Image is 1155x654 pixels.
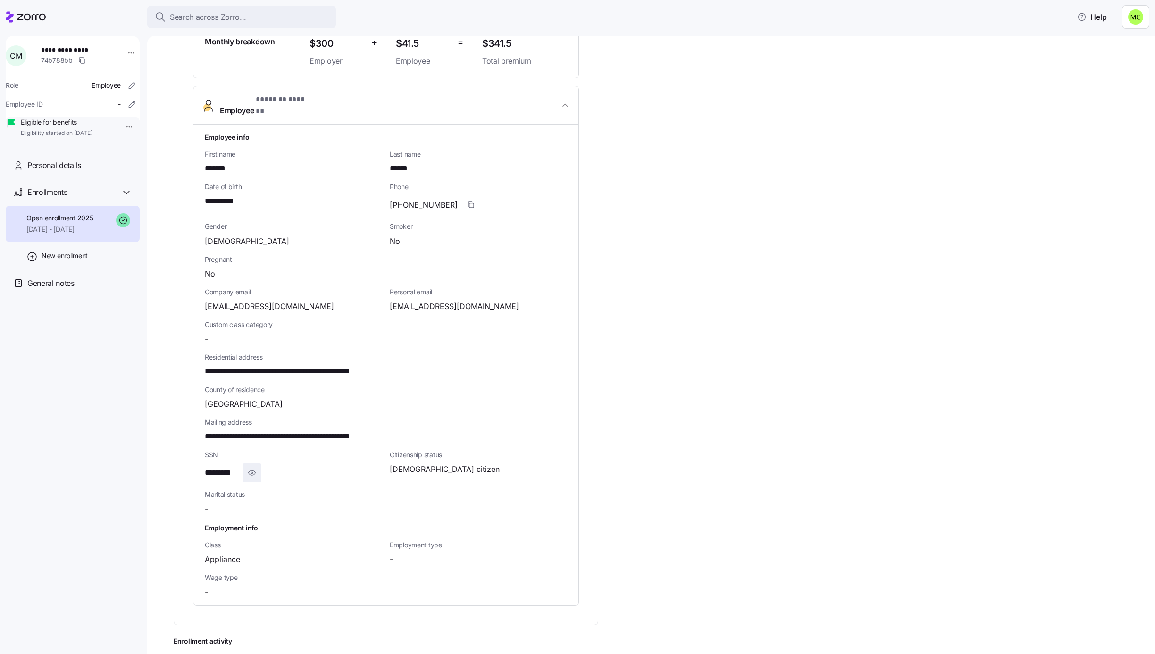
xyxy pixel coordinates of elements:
span: [DATE] - [DATE] [26,225,93,234]
span: Residential address [205,352,567,362]
span: - [118,100,121,109]
span: 74b788bb [41,56,73,65]
span: Mailing address [205,418,567,427]
span: - [390,553,393,565]
span: Employee [220,94,310,117]
span: Employee [92,81,121,90]
span: Date of birth [205,182,382,192]
span: + [371,36,377,50]
span: Eligibility started on [DATE] [21,129,92,137]
span: [EMAIL_ADDRESS][DOMAIN_NAME] [205,301,334,312]
span: [DEMOGRAPHIC_DATA] [205,235,289,247]
span: Last name [390,150,567,159]
span: Search across Zorro... [170,11,246,23]
span: General notes [27,277,75,289]
button: Search across Zorro... [147,6,336,28]
span: [GEOGRAPHIC_DATA] [205,398,283,410]
span: New enrollment [42,251,88,260]
span: Help [1077,11,1107,23]
span: = [458,36,463,50]
span: Employee [396,55,450,67]
span: Smoker [390,222,567,231]
span: No [390,235,400,247]
span: Phone [390,182,567,192]
span: Personal details [27,159,81,171]
button: Help [1070,8,1114,26]
span: Personal email [390,287,567,297]
span: SSN [205,450,382,460]
span: Employer [310,55,364,67]
span: Enrollments [27,186,67,198]
span: Monthly breakdown [205,36,275,48]
span: County of residence [205,385,567,394]
span: Total premium [482,55,567,67]
span: Pregnant [205,255,567,264]
h1: Employment info [205,523,567,533]
span: Eligible for benefits [21,117,92,127]
span: - [205,333,208,345]
span: First name [205,150,382,159]
span: C M [10,52,22,59]
span: Employee ID [6,100,43,109]
span: Open enrollment 2025 [26,213,93,223]
span: Citizenship status [390,450,567,460]
span: - [205,503,208,515]
span: [DEMOGRAPHIC_DATA] citizen [390,463,500,475]
span: Enrollment activity [174,637,598,646]
span: [PHONE_NUMBER] [390,199,458,211]
span: Class [205,540,382,550]
span: Gender [205,222,382,231]
span: Marital status [205,490,382,499]
span: Appliance [205,553,240,565]
span: Custom class category [205,320,382,329]
span: $300 [310,36,364,51]
span: Role [6,81,18,90]
span: $341.5 [482,36,567,51]
h1: Employee info [205,132,567,142]
span: Employment type [390,540,567,550]
img: fb6fbd1e9160ef83da3948286d18e3ea [1128,9,1143,25]
span: No [205,268,215,280]
span: Company email [205,287,382,297]
span: - [205,586,208,598]
span: $41.5 [396,36,450,51]
span: [EMAIL_ADDRESS][DOMAIN_NAME] [390,301,519,312]
span: Wage type [205,573,382,582]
